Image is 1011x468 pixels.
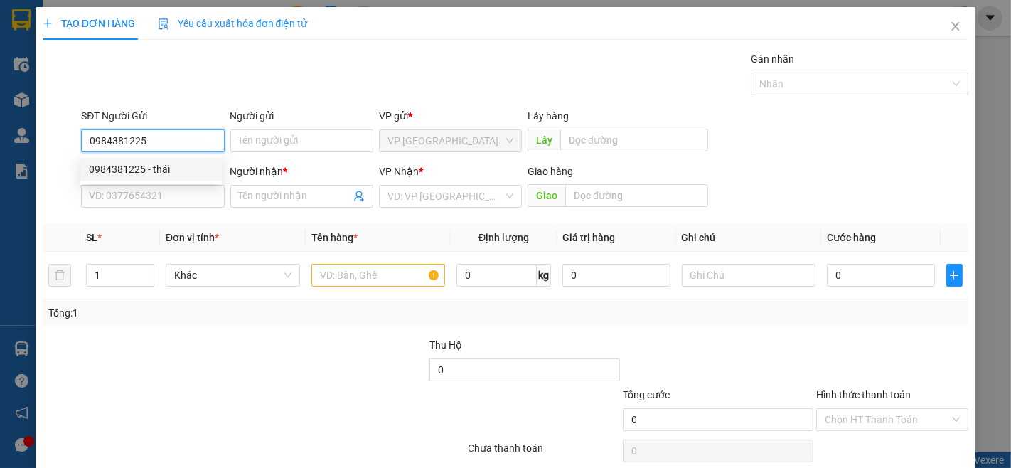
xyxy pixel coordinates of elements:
[158,18,169,30] img: icon
[528,110,569,122] span: Lấy hàng
[174,265,291,286] span: Khác
[230,164,373,179] div: Người nhận
[562,232,615,243] span: Giá trị hàng
[353,191,365,202] span: user-add
[682,264,816,287] input: Ghi Chú
[311,232,358,243] span: Tên hàng
[89,161,213,177] div: 0984381225 - thái
[158,18,308,29] span: Yêu cầu xuất hóa đơn điện tử
[387,130,513,151] span: VP Đà Lạt
[379,166,419,177] span: VP Nhận
[676,224,822,252] th: Ghi chú
[230,108,373,124] div: Người gửi
[166,232,219,243] span: Đơn vị tính
[565,184,708,207] input: Dọc đường
[623,389,670,400] span: Tổng cước
[950,21,961,32] span: close
[827,232,876,243] span: Cước hàng
[946,264,963,287] button: plus
[478,232,529,243] span: Định lượng
[947,270,963,281] span: plus
[429,339,462,351] span: Thu Hộ
[528,129,560,151] span: Lấy
[751,53,794,65] label: Gán nhãn
[311,264,446,287] input: VD: Bàn, Ghế
[80,158,222,181] div: 0984381225 - thái
[816,389,911,400] label: Hình thức thanh toán
[48,305,391,321] div: Tổng: 1
[43,18,135,29] span: TẠO ĐƠN HÀNG
[562,264,670,287] input: 0
[379,108,522,124] div: VP gửi
[936,7,975,47] button: Close
[560,129,708,151] input: Dọc đường
[43,18,53,28] span: plus
[467,440,622,465] div: Chưa thanh toán
[528,184,565,207] span: Giao
[48,264,71,287] button: delete
[86,232,97,243] span: SL
[528,166,573,177] span: Giao hàng
[537,264,551,287] span: kg
[81,108,224,124] div: SĐT Người Gửi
